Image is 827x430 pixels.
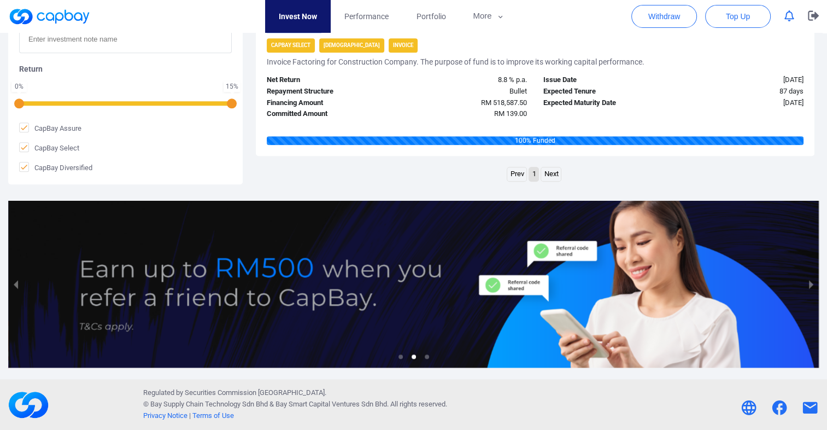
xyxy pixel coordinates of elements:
[425,355,429,359] li: slide item 3
[143,387,447,421] p: Regulated by Securities Commission [GEOGRAPHIC_DATA]. © Bay Supply Chain Technology Sdn Bhd & . A...
[19,162,92,173] span: CapBay Diversified
[267,57,644,67] h5: Invoice Factoring for Construction Company. The purpose of fund is to improve its working capital...
[259,74,397,86] div: Net Return
[673,86,812,97] div: 87 days
[507,167,526,181] a: Previous page
[726,11,750,22] span: Top Up
[344,10,389,22] span: Performance
[226,83,238,90] div: 15 %
[19,26,232,53] input: Enter investment note name
[275,400,387,408] span: Bay Smart Capital Ventures Sdn Bhd
[412,355,416,359] li: slide item 2
[393,42,413,48] strong: Invoice
[398,355,403,359] li: slide item 1
[535,74,673,86] div: Issue Date
[631,5,697,28] button: Withdraw
[143,411,187,420] a: Privacy Notice
[535,86,673,97] div: Expected Tenure
[397,86,535,97] div: Bullet
[541,167,561,181] a: Next page
[259,108,397,120] div: Committed Amount
[673,97,812,109] div: [DATE]
[673,74,812,86] div: [DATE]
[19,123,81,133] span: CapBay Assure
[19,64,232,74] h5: Return
[259,97,397,109] div: Financing Amount
[397,74,535,86] div: 8.8 % p.a.
[416,10,445,22] span: Portfolio
[529,167,538,181] a: Page 1 is your current page
[259,86,397,97] div: Repayment Structure
[192,411,234,420] a: Terms of Use
[494,109,527,118] span: RM 139.00
[535,97,673,109] div: Expected Maturity Date
[19,142,79,153] span: CapBay Select
[705,5,771,28] button: Top Up
[324,42,380,48] strong: [DEMOGRAPHIC_DATA]
[14,83,25,90] div: 0 %
[8,385,49,425] img: footerLogo
[481,98,527,107] span: RM 518,587.50
[271,42,310,48] strong: CapBay Select
[267,136,803,145] div: 100 % Funded
[8,201,24,368] button: previous slide / item
[803,201,819,368] button: next slide / item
